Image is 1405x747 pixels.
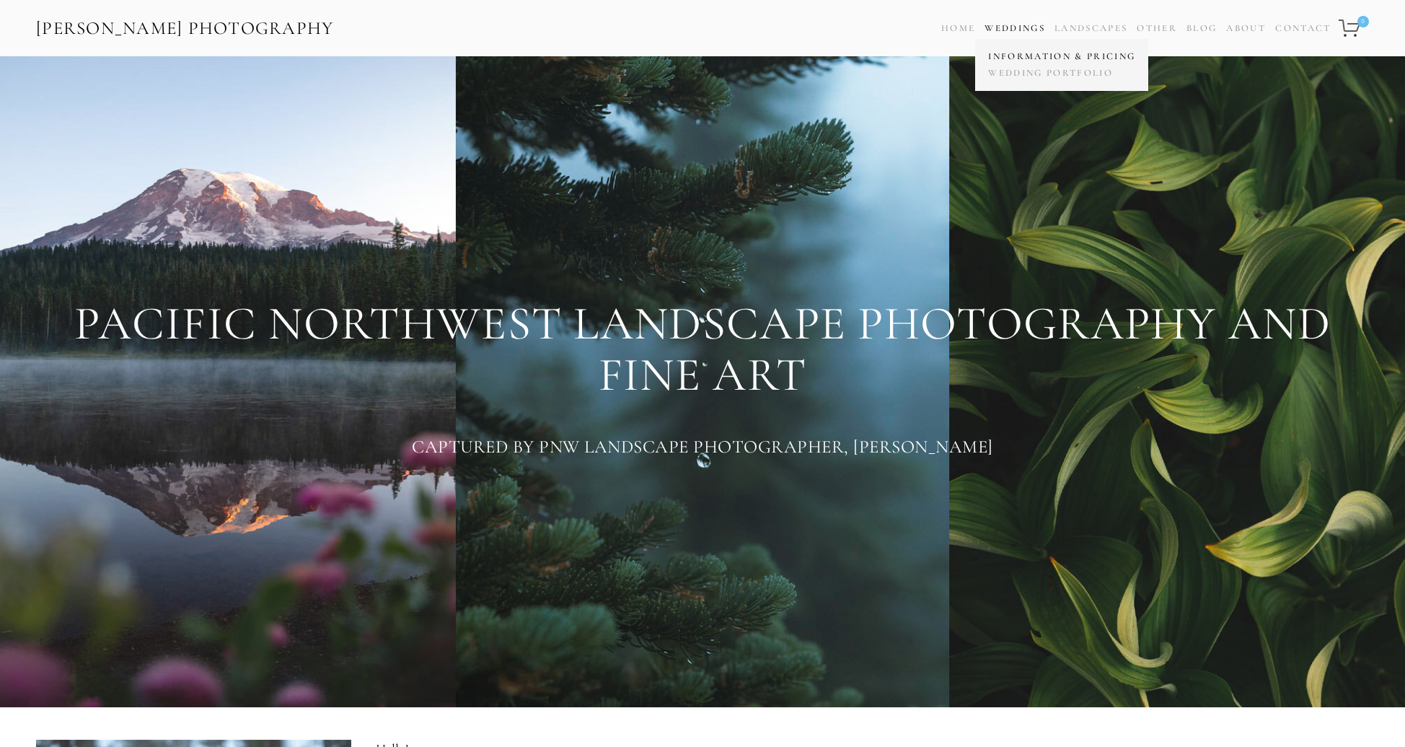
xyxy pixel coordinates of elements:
[36,432,1369,461] h3: Captured By PNW Landscape Photographer, [PERSON_NAME]
[1054,22,1127,34] a: Landscapes
[941,18,975,39] a: Home
[1137,22,1177,34] a: Other
[1275,18,1331,39] a: Contact
[985,48,1139,65] a: Information & Pricing
[985,22,1045,34] a: Weddings
[1186,18,1217,39] a: Blog
[985,65,1139,82] a: Wedding Portfolio
[35,12,335,45] a: [PERSON_NAME] Photography
[1336,11,1370,45] a: 0 items in cart
[1226,18,1266,39] a: About
[1357,16,1369,27] span: 0
[36,298,1369,401] h1: PACIFIC NORTHWEST LANDSCAPE PHOTOGRAPHY AND FINE ART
